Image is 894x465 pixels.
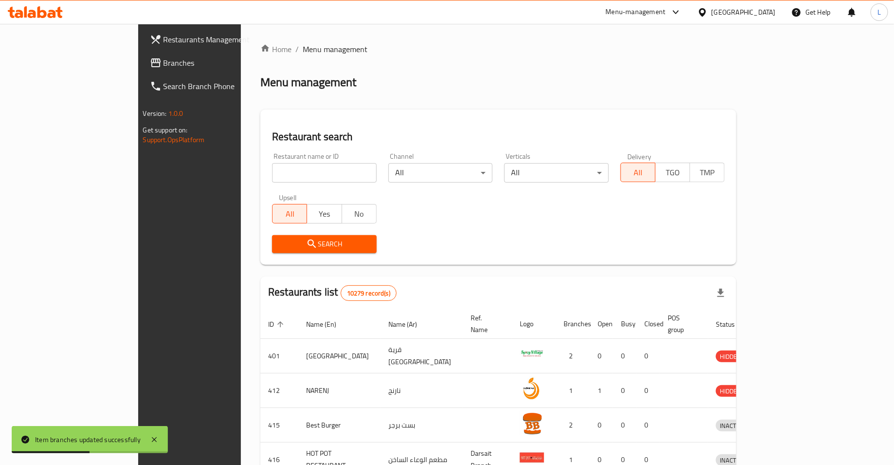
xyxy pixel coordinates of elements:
td: 0 [637,408,660,443]
a: Branches [142,51,288,74]
span: Menu management [303,43,367,55]
div: Menu-management [606,6,666,18]
span: Restaurants Management [164,34,280,45]
span: All [276,207,303,221]
span: HIDDEN [716,386,745,397]
td: 0 [590,339,613,373]
span: Search Branch Phone [164,80,280,92]
td: 0 [613,339,637,373]
label: Delivery [627,153,652,160]
button: No [342,204,377,223]
td: 1 [590,373,613,408]
td: نارنج [381,373,463,408]
td: بست برجر [381,408,463,443]
th: Open [590,309,613,339]
div: Export file [709,281,732,305]
span: All [625,166,652,180]
span: Yes [311,207,338,221]
td: [GEOGRAPHIC_DATA] [298,339,381,373]
h2: Restaurant search [272,130,725,144]
td: 0 [637,373,660,408]
td: 0 [613,373,637,408]
div: HIDDEN [716,351,745,362]
img: NARENJ [520,376,544,401]
td: 0 [590,408,613,443]
span: Get support on: [143,124,188,136]
div: Item branches updated successfully [35,434,141,445]
a: Search Branch Phone [142,74,288,98]
th: Busy [613,309,637,339]
td: قرية [GEOGRAPHIC_DATA] [381,339,463,373]
a: Support.OpsPlatform [143,133,205,146]
div: [GEOGRAPHIC_DATA] [712,7,776,18]
span: No [346,207,373,221]
td: 2 [556,408,590,443]
span: POS group [668,312,696,335]
img: Best Burger [520,411,544,435]
div: All [504,163,609,183]
button: Search [272,235,377,253]
span: Branches [164,57,280,69]
th: Closed [637,309,660,339]
div: HIDDEN [716,385,745,397]
td: 2 [556,339,590,373]
span: INACTIVE [716,420,749,431]
th: Branches [556,309,590,339]
span: Name (Ar) [388,318,430,330]
img: Spicy Village [520,342,544,366]
span: 10279 record(s) [341,289,396,298]
button: TGO [655,163,690,182]
button: TMP [690,163,725,182]
span: Search [280,238,369,250]
button: All [620,163,656,182]
td: 1 [556,373,590,408]
h2: Menu management [260,74,356,90]
td: NARENJ [298,373,381,408]
nav: breadcrumb [260,43,736,55]
th: Logo [512,309,556,339]
li: / [295,43,299,55]
td: 0 [637,339,660,373]
span: Name (En) [306,318,349,330]
button: Yes [307,204,342,223]
label: Upsell [279,194,297,201]
span: TMP [694,166,721,180]
span: L [877,7,881,18]
span: TGO [659,166,686,180]
span: Version: [143,107,167,120]
span: 1.0.0 [168,107,183,120]
div: All [388,163,493,183]
span: Ref. Name [471,312,500,335]
td: Best Burger [298,408,381,443]
td: 0 [613,408,637,443]
span: Status [716,318,748,330]
h2: Restaurants list [268,285,397,301]
span: HIDDEN [716,351,745,362]
input: Search for restaurant name or ID.. [272,163,377,183]
span: ID [268,318,287,330]
button: All [272,204,307,223]
div: Total records count [341,285,397,301]
a: Restaurants Management [142,28,288,51]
